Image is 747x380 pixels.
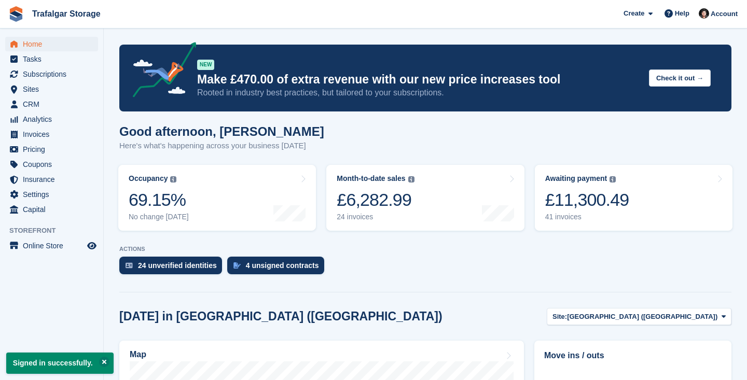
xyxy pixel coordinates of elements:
[23,202,85,217] span: Capital
[118,165,316,231] a: Occupancy 69.15% No change [DATE]
[233,262,241,269] img: contract_signature_icon-13c848040528278c33f63329250d36e43548de30e8caae1d1a13099fd9432cc5.svg
[5,112,98,126] a: menu
[337,174,405,183] div: Month-to-date sales
[129,189,189,210] div: 69.15%
[675,8,689,19] span: Help
[170,176,176,182] img: icon-info-grey-7440780725fd019a000dd9b08b2336e03edf1995a4989e88bcd33f0948082b44.svg
[5,52,98,66] a: menu
[5,157,98,172] a: menu
[130,350,146,359] h2: Map
[624,8,644,19] span: Create
[28,5,105,22] a: Trafalgar Storage
[408,176,414,182] img: icon-info-grey-7440780725fd019a000dd9b08b2336e03edf1995a4989e88bcd33f0948082b44.svg
[544,349,722,362] h2: Move ins / outs
[23,157,85,172] span: Coupons
[23,82,85,96] span: Sites
[5,67,98,81] a: menu
[5,238,98,253] a: menu
[337,213,414,221] div: 24 invoices
[545,213,629,221] div: 41 invoices
[129,213,189,221] div: No change [DATE]
[337,189,414,210] div: £6,282.99
[5,172,98,187] a: menu
[5,142,98,157] a: menu
[23,142,85,157] span: Pricing
[9,226,103,236] span: Storefront
[23,187,85,202] span: Settings
[552,312,567,322] span: Site:
[711,9,738,19] span: Account
[326,165,524,231] a: Month-to-date sales £6,282.99 24 invoices
[197,72,641,87] p: Make £470.00 of extra revenue with our new price increases tool
[23,52,85,66] span: Tasks
[5,37,98,51] a: menu
[547,308,731,325] button: Site: [GEOGRAPHIC_DATA] ([GEOGRAPHIC_DATA])
[8,6,24,22] img: stora-icon-8386f47178a22dfd0bd8f6a31ec36ba5ce8667c1dd55bd0f319d3a0aa187defe.svg
[126,262,133,269] img: verify_identity-adf6edd0f0f0b5bbfe63781bf79b02c33cf7c696d77639b501bdc392416b5a36.svg
[119,257,227,279] a: 24 unverified identities
[23,37,85,51] span: Home
[610,176,616,182] img: icon-info-grey-7440780725fd019a000dd9b08b2336e03edf1995a4989e88bcd33f0948082b44.svg
[246,261,319,270] div: 4 unsigned contracts
[119,246,731,252] p: ACTIONS
[23,172,85,187] span: Insurance
[124,42,197,101] img: price-adjustments-announcement-icon-8257ccfd72463d97f412b2fc003d46551f7dbcb40ab6d574587a9cd5c0d94...
[23,112,85,126] span: Analytics
[699,8,709,19] img: Henry Summers
[23,238,85,253] span: Online Store
[545,174,607,183] div: Awaiting payment
[649,69,711,87] button: Check it out →
[138,261,217,270] div: 24 unverified identities
[567,312,717,322] span: [GEOGRAPHIC_DATA] ([GEOGRAPHIC_DATA])
[5,82,98,96] a: menu
[86,240,98,252] a: Preview store
[535,165,732,231] a: Awaiting payment £11,300.49 41 invoices
[23,97,85,111] span: CRM
[119,309,442,323] h2: [DATE] in [GEOGRAPHIC_DATA] ([GEOGRAPHIC_DATA])
[23,127,85,142] span: Invoices
[5,97,98,111] a: menu
[197,87,641,98] p: Rooted in industry best practices, but tailored to your subscriptions.
[5,187,98,202] a: menu
[119,140,324,152] p: Here's what's happening across your business [DATE]
[5,202,98,217] a: menu
[119,124,324,138] h1: Good afternoon, [PERSON_NAME]
[197,60,214,70] div: NEW
[23,67,85,81] span: Subscriptions
[5,127,98,142] a: menu
[545,189,629,210] div: £11,300.49
[6,353,114,374] p: Signed in successfully.
[227,257,329,279] a: 4 unsigned contracts
[129,174,168,183] div: Occupancy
